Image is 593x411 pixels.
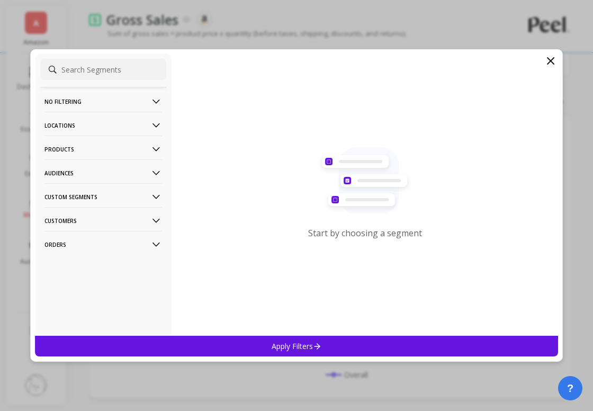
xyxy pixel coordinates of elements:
p: Audiences [44,159,162,186]
p: Orders [44,231,162,258]
p: Products [44,136,162,163]
p: Locations [44,112,162,139]
input: Search Segments [40,59,166,80]
p: No filtering [44,88,162,115]
button: ? [558,376,582,400]
p: Custom Segments [44,183,162,210]
p: Customers [44,207,162,234]
span: ? [567,381,573,396]
p: Apply Filters [272,341,322,351]
p: Start by choosing a segment [308,227,422,239]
